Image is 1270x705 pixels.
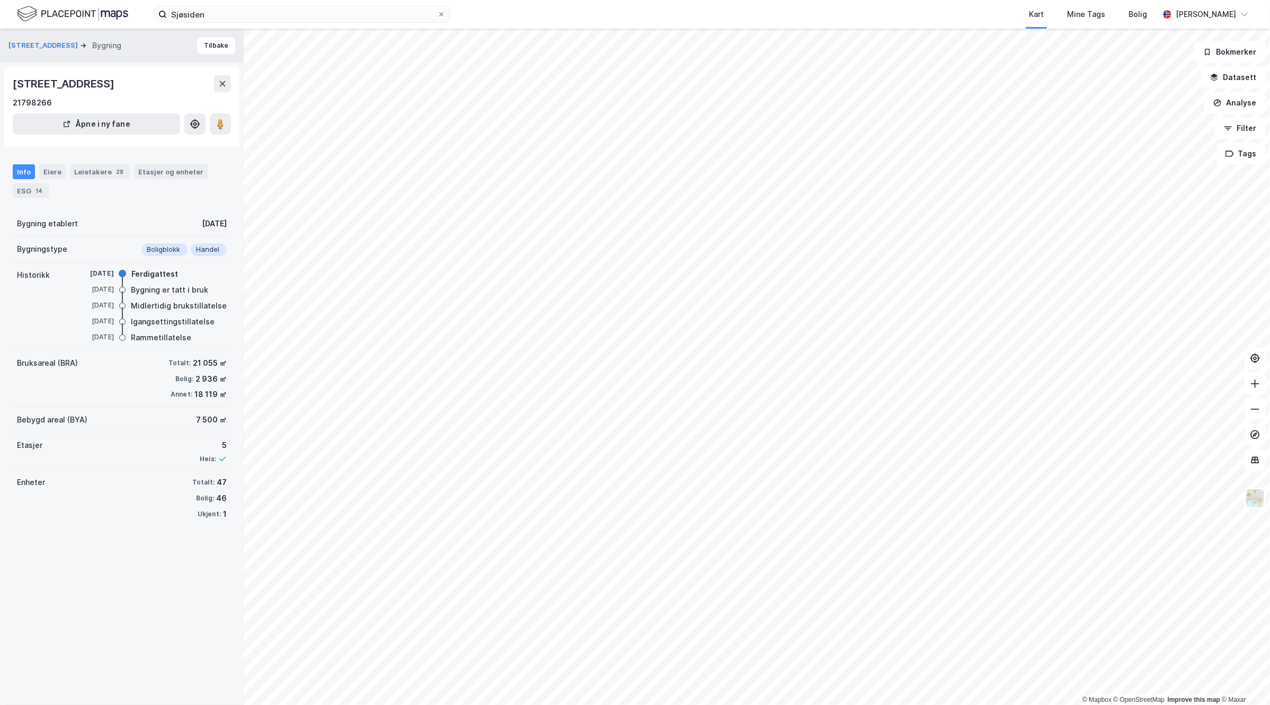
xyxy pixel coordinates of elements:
[131,331,191,344] div: Rammetillatelse
[131,315,215,328] div: Igangsettingstillatelse
[17,357,78,369] div: Bruksareal (BRA)
[1194,41,1266,63] button: Bokmerker
[175,375,193,383] div: Bolig:
[200,439,227,452] div: 5
[131,299,227,312] div: Midlertidig brukstillatelse
[72,301,114,310] div: [DATE]
[196,413,227,426] div: 7 500 ㎡
[194,388,227,401] div: 18 119 ㎡
[138,167,203,177] div: Etasjer og enheter
[17,243,67,255] div: Bygningstype
[72,332,114,342] div: [DATE]
[1216,143,1266,164] button: Tags
[13,96,52,109] div: 21798266
[202,217,227,230] div: [DATE]
[223,508,227,521] div: 1
[1217,654,1270,705] iframe: Chat Widget
[217,476,227,489] div: 47
[1129,8,1147,21] div: Bolig
[192,478,215,487] div: Totalt:
[131,284,208,296] div: Bygning er tatt i bruk
[1215,118,1266,139] button: Filter
[1201,67,1266,88] button: Datasett
[8,40,80,51] button: [STREET_ADDRESS]
[1204,92,1266,113] button: Analyse
[1176,8,1236,21] div: [PERSON_NAME]
[131,268,178,280] div: Ferdigattest
[167,6,437,22] input: Søk på adresse, matrikkel, gårdeiere, leietakere eller personer
[72,316,114,326] div: [DATE]
[92,39,121,52] div: Bygning
[171,390,192,399] div: Annet:
[17,5,128,23] img: logo.f888ab2527a4732fd821a326f86c7f29.svg
[193,357,227,369] div: 21 055 ㎡
[216,492,227,505] div: 46
[33,186,45,196] div: 14
[197,37,235,54] button: Tilbake
[39,164,66,179] div: Eiere
[1114,696,1165,703] a: OpenStreetMap
[168,359,191,367] div: Totalt:
[13,75,117,92] div: [STREET_ADDRESS]
[1067,8,1105,21] div: Mine Tags
[196,373,227,385] div: 2 936 ㎡
[72,285,114,294] div: [DATE]
[17,439,42,452] div: Etasjer
[200,455,216,463] div: Heis:
[13,164,35,179] div: Info
[1168,696,1220,703] a: Improve this map
[17,413,87,426] div: Bebygd areal (BYA)
[1082,696,1112,703] a: Mapbox
[13,113,180,135] button: Åpne i ny fane
[1029,8,1044,21] div: Kart
[198,510,221,518] div: Ukjent:
[196,494,214,503] div: Bolig:
[17,476,45,489] div: Enheter
[114,166,126,177] div: 28
[13,183,49,198] div: ESG
[17,217,78,230] div: Bygning etablert
[17,269,50,281] div: Historikk
[72,269,114,278] div: [DATE]
[70,164,130,179] div: Leietakere
[1245,488,1265,508] img: Z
